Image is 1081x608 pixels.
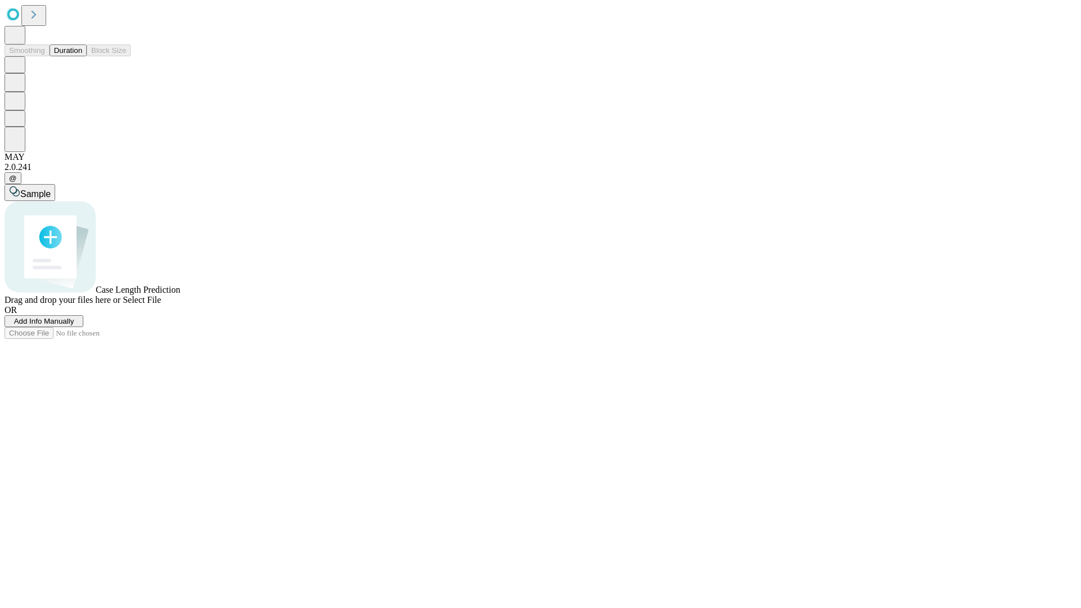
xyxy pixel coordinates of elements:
[5,162,1076,172] div: 2.0.241
[96,285,180,294] span: Case Length Prediction
[9,174,17,182] span: @
[20,189,51,199] span: Sample
[5,172,21,184] button: @
[5,305,17,315] span: OR
[50,44,87,56] button: Duration
[5,44,50,56] button: Smoothing
[123,295,161,305] span: Select File
[5,152,1076,162] div: MAY
[14,317,74,325] span: Add Info Manually
[5,295,120,305] span: Drag and drop your files here or
[5,315,83,327] button: Add Info Manually
[5,184,55,201] button: Sample
[87,44,131,56] button: Block Size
